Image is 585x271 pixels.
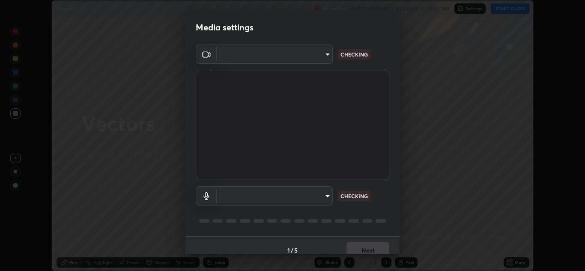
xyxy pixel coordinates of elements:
h2: Media settings [196,22,254,33]
div: ​ [217,186,333,205]
h4: 1 [287,246,290,255]
div: ​ [217,45,333,64]
p: CHECKING [340,192,368,200]
p: CHECKING [340,51,368,58]
h4: 5 [294,246,298,255]
h4: / [291,246,293,255]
